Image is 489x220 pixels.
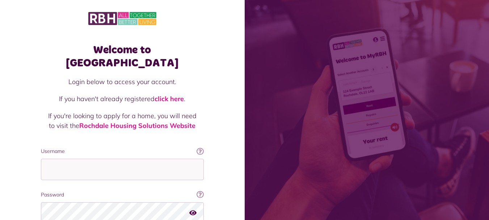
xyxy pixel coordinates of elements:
a: Rochdale Housing Solutions Website [79,121,195,130]
p: Login below to access your account. [48,77,197,87]
img: MyRBH [88,11,156,26]
label: Username [41,148,204,155]
h1: Welcome to [GEOGRAPHIC_DATA] [41,43,204,70]
label: Password [41,191,204,199]
p: If you're looking to apply for a home, you will need to visit the [48,111,197,130]
a: click here [155,95,184,103]
p: If you haven't already registered . [48,94,197,104]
